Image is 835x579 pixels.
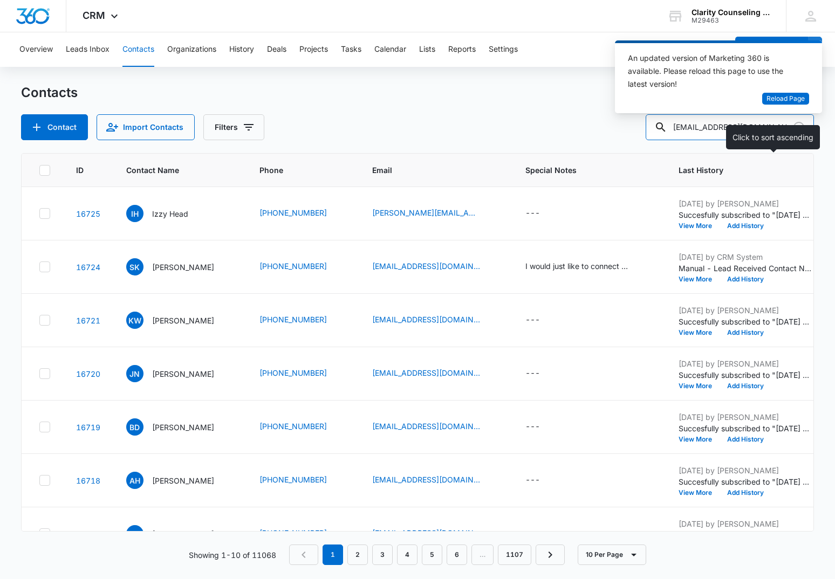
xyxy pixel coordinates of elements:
a: Navigate to contact details page for Shelby King [76,263,100,272]
p: [DATE] by [PERSON_NAME] [679,465,813,476]
button: View More [679,490,720,496]
p: [PERSON_NAME] [152,528,214,540]
div: Special Notes - - Select to Edit Field [525,421,559,433]
a: [EMAIL_ADDRESS][DOMAIN_NAME] [372,314,480,325]
span: Phone [259,164,331,176]
a: Navigate to contact details page for Brandon Dobson [76,423,100,432]
p: Succesfully subscribed to "[DATE] Reminder". [679,423,813,434]
a: [EMAIL_ADDRESS][DOMAIN_NAME] [372,527,480,539]
a: Next Page [536,544,565,565]
nav: Pagination [289,544,565,565]
span: Last History [679,164,798,176]
button: Add History [720,329,771,336]
a: [PHONE_NUMBER] [259,421,327,432]
a: Page 4 [397,544,417,565]
p: Succesfully subscribed to "[DATE] Reminder". [679,316,813,327]
p: [PERSON_NAME] [152,261,214,273]
p: Succesfully subscribed to "[DATE] Reminder". [679,209,813,220]
div: Special Notes - - Select to Edit Field [525,527,559,540]
div: Contact Name - Shelby King - Select to Edit Field [126,258,234,275]
a: Navigate to contact details page for Kirsten Walter [76,316,100,325]
div: account id [692,17,770,24]
input: Search Contacts [646,114,814,140]
div: Contact Name - Kirsten Walter - Select to Edit Field [126,312,234,329]
a: Page 1107 [498,544,531,565]
div: Email - jnewsome113@gmail.com - Select to Edit Field [372,367,499,380]
a: Navigate to contact details page for Johnny Newsome [76,369,100,378]
p: [PERSON_NAME] [152,315,214,326]
div: Special Notes - I would just like to connect with someone to confirm that my insurance is in-netw... [525,260,653,273]
p: [DATE] by [PERSON_NAME] [679,518,813,529]
button: Add History [720,223,771,229]
button: Add Contact [21,114,88,140]
p: Succesfully subscribed to "[DATE] Reminder". [679,476,813,487]
div: --- [525,367,540,380]
button: View More [679,383,720,389]
p: Manual - Lead Received Contact Name: King Phone: [PHONE_NUMBER] Email: [EMAIL_ADDRESS][DOMAIN_NAM... [679,263,813,274]
div: Phone - (910) 352-0233 - Select to Edit Field [259,314,346,327]
div: Contact Name - Brandon Dobson - Select to Edit Field [126,418,234,436]
span: KW [126,312,143,329]
button: Add History [720,276,771,282]
button: View More [679,276,720,282]
span: ID [76,164,85,176]
div: Email - Bdobson@seegarsfence.com - Select to Edit Field [372,421,499,433]
span: Contact Name [126,164,218,176]
button: 10 Per Page [578,544,646,565]
span: SK [126,258,143,275]
div: Special Notes - - Select to Edit Field [525,367,559,380]
div: Email - kirstenewalter13@gmail.com - Select to Edit Field [372,314,499,327]
button: Add Contact [735,37,808,63]
div: Special Notes - - Select to Edit Field [525,207,559,220]
h1: Contacts [21,85,78,101]
p: [DATE] by [PERSON_NAME] [679,358,813,369]
div: Contact Name - Lydia Timpson - Select to Edit Field [126,525,234,542]
div: Phone - (404) 245-7780 - Select to Edit Field [259,527,346,540]
button: Calendar [374,32,406,67]
div: Email - viningse@gmail.com - Select to Edit Field [372,260,499,273]
button: Tasks [341,32,361,67]
button: View More [679,223,720,229]
span: LT [126,525,143,542]
div: --- [525,207,540,220]
button: Add History [720,383,771,389]
div: Contact Name - Johnny Newsome - Select to Edit Field [126,365,234,382]
div: Phone - (910) 795-5486 - Select to Edit Field [259,207,346,220]
div: Special Notes - - Select to Edit Field [525,314,559,327]
p: [PERSON_NAME] [152,368,214,380]
button: Import Contacts [97,114,195,140]
a: Navigate to contact details page for Izzy Head [76,209,100,218]
p: Izzy Head [152,208,188,219]
button: Lists [419,32,435,67]
p: Succesfully subscribed to "[DATE] Reminder". [679,369,813,381]
div: An updated version of Marketing 360 is available. Please reload this page to use the latest version! [628,52,796,91]
div: Special Notes - - Select to Edit Field [525,474,559,487]
a: [EMAIL_ADDRESS][DOMAIN_NAME] [372,260,480,272]
span: Email [372,164,484,176]
div: I would just like to connect with someone to confirm that my insurance is in-network and gather m... [525,260,633,272]
button: Leads Inbox [66,32,109,67]
span: BD [126,418,143,436]
button: Reload Page [762,93,809,105]
span: IH [126,205,143,222]
button: Overview [19,32,53,67]
a: Page 5 [422,544,442,565]
div: Phone - (248) 880-0801 - Select to Edit Field [259,474,346,487]
p: [DATE] by [PERSON_NAME] [679,411,813,423]
a: Page 6 [447,544,467,565]
div: Phone - (803) 394-5793 - Select to Edit Field [259,260,346,273]
button: Add History [720,490,771,496]
button: Filters [203,114,264,140]
div: Contact Name - Izzy Head - Select to Edit Field [126,205,208,222]
p: [DATE] by [PERSON_NAME] [679,305,813,316]
button: Settings [489,32,518,67]
button: Add History [720,436,771,443]
a: [PERSON_NAME][EMAIL_ADDRESS][DOMAIN_NAME] [372,207,480,218]
div: --- [525,474,540,487]
a: [PHONE_NUMBER] [259,527,327,539]
a: [PHONE_NUMBER] [259,367,327,378]
a: [PHONE_NUMBER] [259,474,327,485]
a: [EMAIL_ADDRESS][DOMAIN_NAME] [372,367,480,378]
span: CRM [83,10,105,21]
div: account name [692,8,770,17]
